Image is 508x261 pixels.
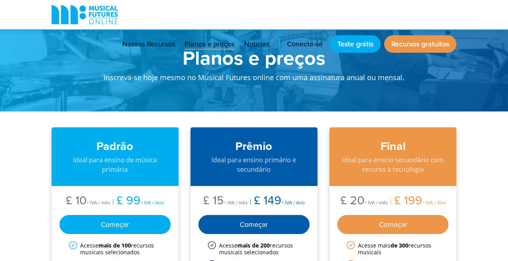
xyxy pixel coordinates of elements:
[80,242,154,256] font: recursos musicais selecionados
[384,35,456,53] a: Recursos gratuitos
[379,219,407,229] font: Começar
[181,29,239,59] a: Planos e preços
[219,242,237,249] font: Acesse
[330,35,381,53] a: Teste grátis
[224,199,248,206] font: + IVA / mês
[394,192,422,208] font: £ 199
[254,192,281,208] font: £ 149
[240,29,273,59] a: Notícias
[287,39,323,49] font: Conecte-se
[391,39,449,49] font: Recursos gratuitos
[235,138,272,154] font: Prêmio
[358,242,391,249] font: Acesse mais
[117,192,140,208] font: £ 99
[358,242,431,256] font: recursos musicais
[381,138,406,154] font: Final
[219,242,293,256] font: recursos musicais selecionados
[422,199,446,206] font: + IVA / Ano
[342,155,444,174] font: Ideal para ensino secundário com recurso à tecnologia
[391,242,408,249] font: de 300
[101,219,129,229] font: Começar
[66,192,87,208] font: £ 10
[87,199,110,206] font: + IVA / mês
[140,199,164,206] font: + IVA / Ano
[203,192,224,208] font: £ 15
[118,29,179,59] a: Nossos Recursos
[341,192,364,208] font: £ 20
[281,199,305,206] font: + IVA / Ano
[185,39,235,49] font: Planos e preços
[104,73,404,82] font: Inscreva-se hoje mesmo no Musical Futures online com uma assinatura anual ou mensal.
[96,138,133,154] font: Padrão
[122,39,175,49] font: Nossos Recursos
[240,219,268,229] font: Começar
[98,242,131,249] font: mais de 100
[212,155,296,174] font: Ideal para ensino primário e secundário
[364,199,388,206] font: + IVA / mês
[244,39,269,49] font: Notícias
[73,155,157,174] font: Ideal para ensino de música primária
[283,29,327,59] a: Conecte-se
[237,242,270,249] font: mais de 200
[80,242,98,249] font: Acesse
[337,39,373,49] font: Teste grátis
